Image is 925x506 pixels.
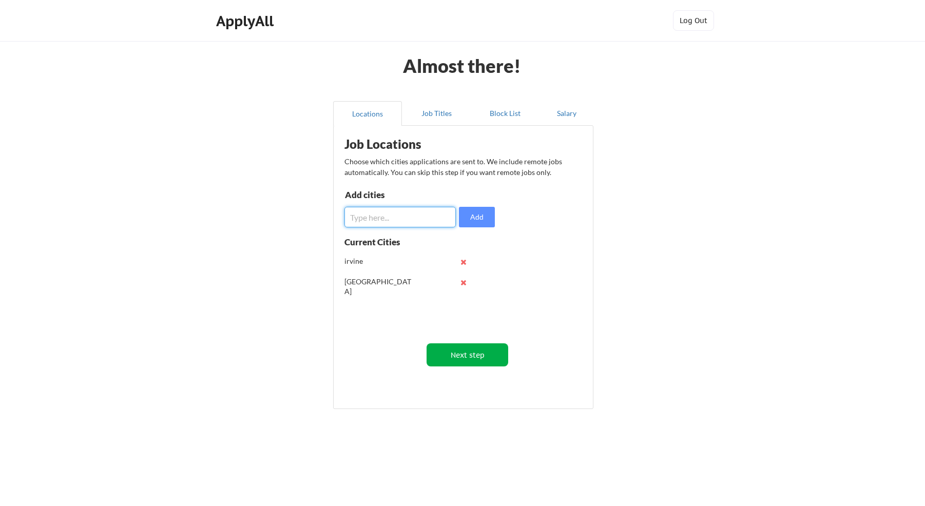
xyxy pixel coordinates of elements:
[344,256,412,266] div: irvine
[216,12,277,30] div: ApplyAll
[390,56,533,75] div: Almost there!
[459,207,495,227] button: Add
[471,101,539,126] button: Block List
[402,101,471,126] button: Job Titles
[427,343,508,366] button: Next step
[344,138,474,150] div: Job Locations
[344,207,456,227] input: Type here...
[673,10,714,31] button: Log Out
[344,238,422,246] div: Current Cities
[333,101,402,126] button: Locations
[539,101,593,126] button: Salary
[344,277,412,297] div: [GEOGRAPHIC_DATA]
[344,156,581,178] div: Choose which cities applications are sent to. We include remote jobs automatically. You can skip ...
[345,190,451,199] div: Add cities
